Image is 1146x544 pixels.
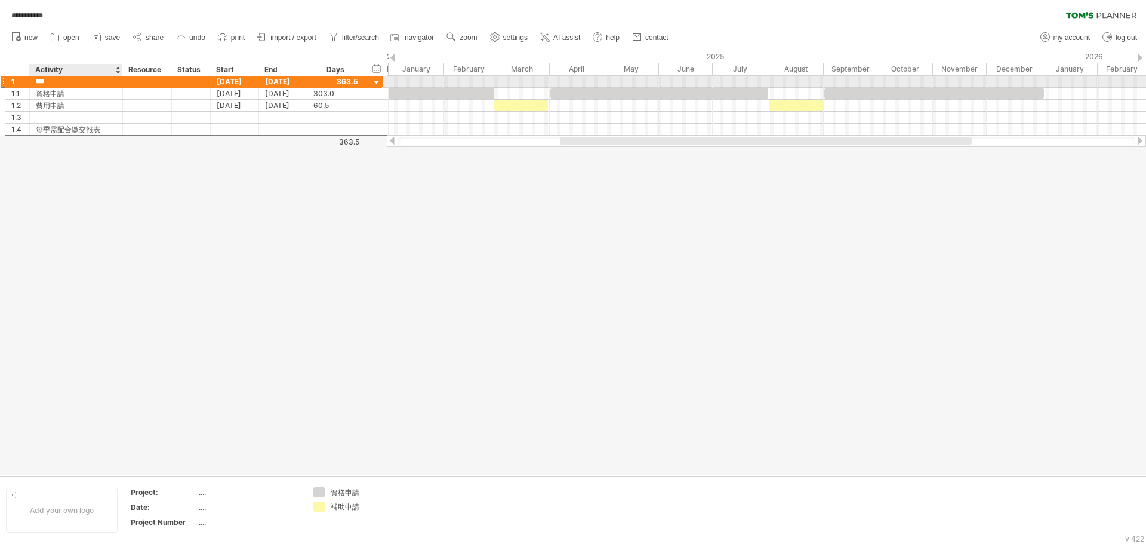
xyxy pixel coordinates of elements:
[11,124,29,135] div: 1.4
[1053,33,1090,42] span: my account
[553,33,580,42] span: AI assist
[877,63,933,75] div: October 2025
[130,30,167,45] a: share
[131,517,196,527] div: Project Number
[713,63,768,75] div: July 2025
[47,30,83,45] a: open
[389,50,1042,63] div: 2025
[1125,534,1144,543] div: v 422
[313,100,358,111] div: 60.5
[259,76,307,87] div: [DATE]
[11,76,29,87] div: 1
[231,33,245,42] span: print
[199,517,299,527] div: ....
[768,63,824,75] div: August 2025
[550,63,603,75] div: April 2025
[443,30,480,45] a: zoom
[326,30,383,45] a: filter/search
[146,33,164,42] span: share
[933,63,987,75] div: November 2025
[264,64,300,76] div: End
[389,30,438,45] a: navigator
[313,88,358,99] div: 303.0
[259,100,307,111] div: [DATE]
[308,137,359,146] div: 363.5
[11,112,29,123] div: 1.3
[389,63,444,75] div: January 2025
[215,30,248,45] a: print
[331,502,396,512] div: 補助申請
[307,64,363,76] div: Days
[6,488,118,533] div: Add your own logo
[199,487,299,497] div: ....
[254,30,320,45] a: import / export
[36,100,116,111] div: 費用申請
[460,33,477,42] span: zoom
[606,33,620,42] span: help
[24,33,38,42] span: new
[537,30,584,45] a: AI assist
[494,63,550,75] div: March 2025
[629,30,672,45] a: contact
[211,100,259,111] div: [DATE]
[659,63,713,75] div: June 2025
[8,30,41,45] a: new
[645,33,668,42] span: contact
[36,88,116,99] div: 資格申請
[131,502,196,512] div: Date:
[63,33,79,42] span: open
[36,124,116,135] div: 每季需配合繳交報表
[590,30,623,45] a: help
[105,33,120,42] span: save
[270,33,316,42] span: import / export
[128,64,165,76] div: Resource
[987,63,1042,75] div: December 2025
[173,30,209,45] a: undo
[1099,30,1141,45] a: log out
[503,33,528,42] span: settings
[1037,30,1093,45] a: my account
[331,487,396,497] div: 資格申請
[405,33,434,42] span: navigator
[189,33,205,42] span: undo
[1116,33,1137,42] span: log out
[444,63,494,75] div: February 2025
[131,487,196,497] div: Project:
[1042,63,1098,75] div: January 2026
[211,76,259,87] div: [DATE]
[89,30,124,45] a: save
[342,33,379,42] span: filter/search
[35,64,116,76] div: Activity
[259,88,307,99] div: [DATE]
[603,63,659,75] div: May 2025
[177,64,204,76] div: Status
[216,64,252,76] div: Start
[11,88,29,99] div: 1.1
[199,502,299,512] div: ....
[487,30,531,45] a: settings
[824,63,877,75] div: September 2025
[11,100,29,111] div: 1.2
[211,88,259,99] div: [DATE]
